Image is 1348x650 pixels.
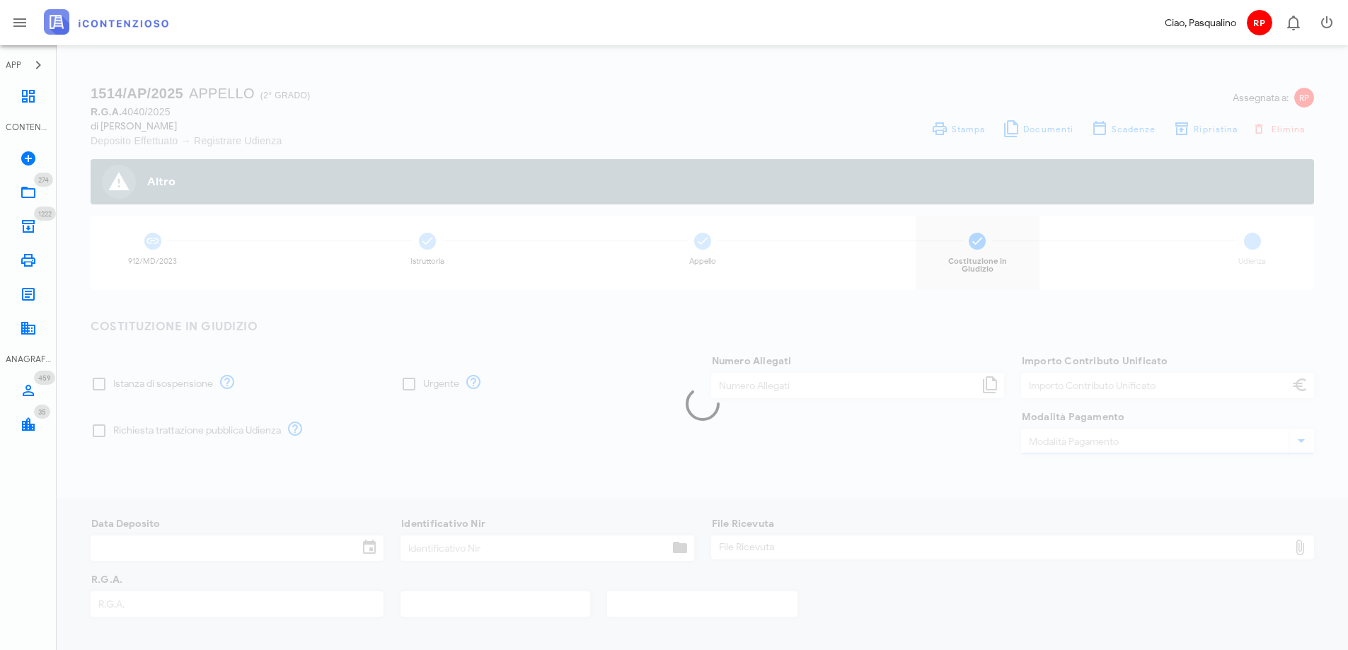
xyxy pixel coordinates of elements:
[1242,6,1276,40] button: RP
[6,353,51,366] div: ANAGRAFICA
[34,371,55,385] span: Distintivo
[38,373,51,383] span: 459
[38,175,49,185] span: 274
[1247,10,1272,35] span: RP
[34,173,53,187] span: Distintivo
[1276,6,1310,40] button: Distintivo
[34,207,56,221] span: Distintivo
[6,121,51,134] div: CONTENZIOSO
[44,9,168,35] img: logo-text-2x.png
[38,209,52,219] span: 1222
[1165,16,1236,30] div: Ciao, Pasqualino
[38,407,46,417] span: 35
[34,405,50,419] span: Distintivo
